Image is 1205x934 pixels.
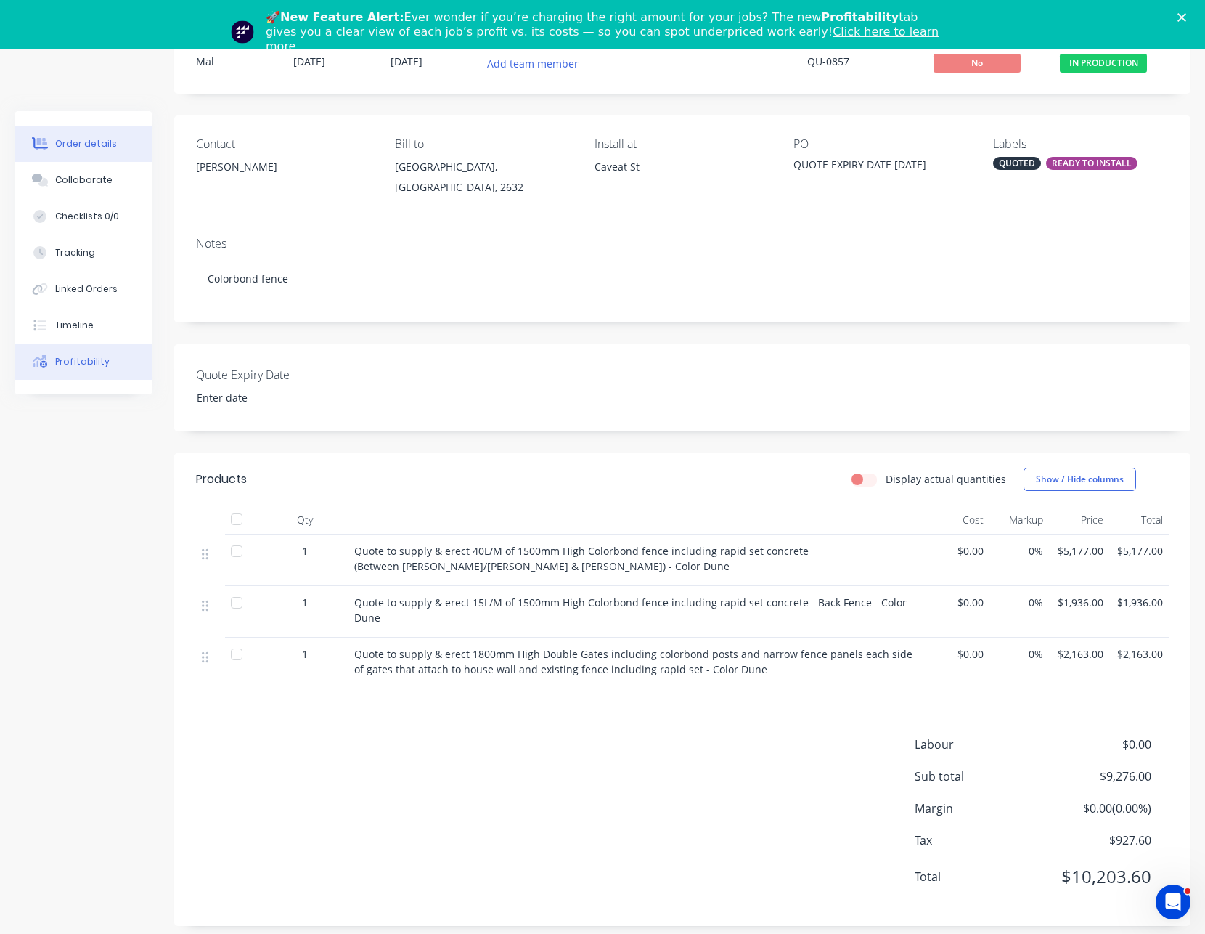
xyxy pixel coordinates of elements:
[1024,468,1136,491] button: Show / Hide columns
[989,505,1050,535] div: Markup
[293,54,325,68] span: [DATE]
[266,10,951,54] div: 🚀 Ever wonder if you’re charging the right amount for your jobs? The new tab gives you a clear vi...
[929,505,989,535] div: Cost
[1060,54,1147,76] button: IN PRODUCTION
[354,596,910,625] span: Quote to supply & erect 15L/M of 1500mm High Colorbond fence including rapid set concrete - Back ...
[55,137,117,150] div: Order details
[915,768,1044,785] span: Sub total
[915,868,1044,885] span: Total
[1049,505,1109,535] div: Price
[1044,800,1151,817] span: $0.00 ( 0.00 %)
[1177,13,1192,22] div: Close
[196,256,1169,301] div: Colorbond fence
[354,544,814,573] span: Quote to supply & erect 40L/M of 1500mm High Colorbond fence including rapid set concrete (Betwee...
[886,471,1006,487] label: Display actual quantities
[793,137,969,151] div: PO
[55,283,118,296] div: Linked Orders
[354,647,915,676] span: Quote to supply & erect 1800mm High Double Gates including colorbond posts and narrow fence panel...
[15,344,152,380] button: Profitability
[1055,595,1103,610] span: $1,936.00
[995,595,1044,610] span: 0%
[395,157,571,203] div: [GEOGRAPHIC_DATA], [GEOGRAPHIC_DATA], 2632
[595,157,770,177] div: Caveat St
[1044,768,1151,785] span: $9,276.00
[302,595,308,610] span: 1
[935,646,984,662] span: $0.00
[993,157,1041,170] div: QUOTED
[1115,646,1164,662] span: $2,163.00
[915,832,1044,849] span: Tax
[807,54,916,69] div: QU-0857
[55,319,94,332] div: Timeline
[995,646,1044,662] span: 0%
[1156,885,1190,919] iframe: Intercom live chat
[793,157,969,177] div: QUOTE EXPIRY DATE [DATE]
[1055,543,1103,559] span: $5,177.00
[187,387,367,409] input: Enter date
[280,10,404,24] b: New Feature Alert:
[15,162,152,198] button: Collaborate
[595,157,770,203] div: Caveat St
[595,137,770,151] div: Install at
[1055,646,1103,662] span: $2,163.00
[196,237,1169,251] div: Notes
[196,157,372,203] div: [PERSON_NAME]
[1115,595,1164,610] span: $1,936.00
[1060,54,1147,72] span: IN PRODUCTION
[935,595,984,610] span: $0.00
[15,126,152,162] button: Order details
[395,137,571,151] div: Bill to
[302,646,308,662] span: 1
[196,54,276,69] div: Mal
[821,10,899,24] b: Profitability
[391,54,422,68] span: [DATE]
[993,137,1169,151] div: Labels
[934,54,1021,72] span: No
[15,235,152,271] button: Tracking
[55,210,119,223] div: Checklists 0/0
[915,800,1044,817] span: Margin
[1046,157,1137,170] div: READY TO INSTALL
[302,543,308,559] span: 1
[1109,505,1169,535] div: Total
[1115,543,1164,559] span: $5,177.00
[1044,864,1151,890] span: $10,203.60
[231,20,254,44] img: Profile image for Team
[1044,832,1151,849] span: $927.60
[55,355,110,368] div: Profitability
[935,543,984,559] span: $0.00
[915,736,1044,753] span: Labour
[15,271,152,307] button: Linked Orders
[15,307,152,344] button: Timeline
[196,366,377,383] label: Quote Expiry Date
[196,157,372,177] div: [PERSON_NAME]
[995,543,1044,559] span: 0%
[266,25,939,53] a: Click here to learn more.
[261,505,348,535] div: Qty
[480,54,587,73] button: Add team member
[55,246,95,259] div: Tracking
[196,137,372,151] div: Contact
[1044,736,1151,753] span: $0.00
[55,174,113,187] div: Collaborate
[196,471,247,488] div: Products
[395,157,571,198] div: [GEOGRAPHIC_DATA], [GEOGRAPHIC_DATA], 2632
[488,54,587,73] button: Add team member
[15,198,152,235] button: Checklists 0/0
